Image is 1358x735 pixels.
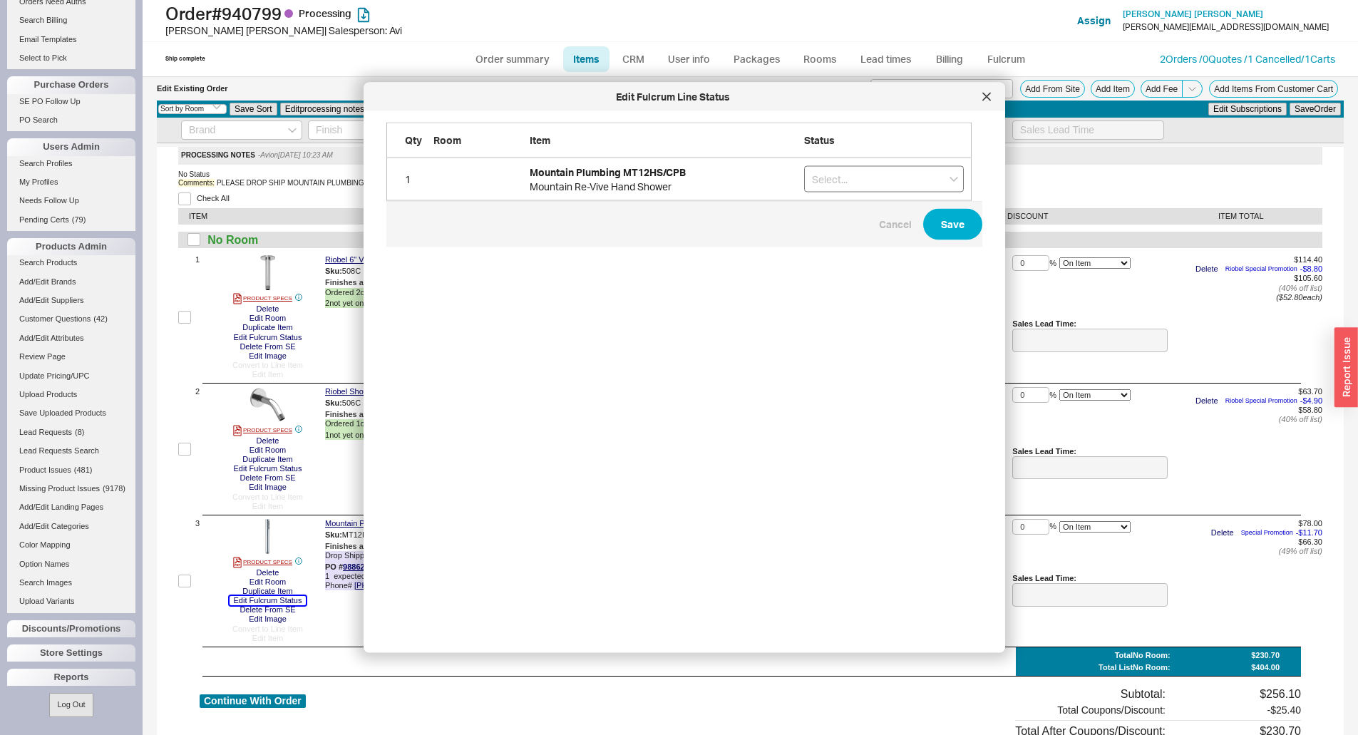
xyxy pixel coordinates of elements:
[925,46,974,72] a: Billing
[1298,538,1322,546] span: $66.30
[93,314,108,323] span: ( 42 )
[342,530,391,539] span: MT12HS/CPB
[245,446,290,455] button: Edit Room
[178,192,191,205] input: Check All
[325,530,342,539] span: Sku:
[804,134,835,146] span: Status
[7,331,135,346] a: Add/Edit Attributes
[7,13,135,28] a: Search Billing
[354,581,425,590] a: [PHONE_NUMBER]
[325,255,429,264] a: Riobel 6" Vertical Shower Arm
[228,493,307,502] button: Convert to Line Item
[325,299,697,308] div: 2 not yet on PO
[235,473,299,483] button: Delete From SE
[197,194,230,203] span: Check All
[325,278,403,287] b: Finishes and Colors :
[1300,396,1322,406] span: - $4.90
[248,370,287,379] button: Edit Item
[7,312,135,327] a: Customer Questions(42)
[7,156,135,171] a: Search Profiles
[1251,651,1280,660] div: $230.70
[923,209,982,240] button: Save
[19,466,71,474] span: Product Issues
[1290,103,1341,115] button: SaveOrder
[1015,687,1166,701] div: Subtotal:
[308,120,408,140] input: Finish
[1012,319,1167,329] div: Sales Lead Time:
[325,278,697,287] div: Chrome
[804,166,964,192] input: Select...
[245,483,291,492] button: Edit Image
[7,175,135,190] a: My Profiles
[19,314,91,323] span: Customer Questions
[1012,574,1167,583] div: Sales Lead Time:
[405,134,422,146] span: Qty
[1099,663,1171,672] div: Total List No Room :
[245,577,290,587] button: Edit Room
[1209,80,1338,98] button: Add Items From Customer Cart
[1276,293,1322,302] i: ( $52.80 each)
[189,212,696,221] div: ITEM
[371,90,975,104] div: Edit Fulcrum Line Status
[72,215,86,224] span: ( 79 )
[1012,447,1167,456] div: Sales Lead Time:
[1160,53,1301,65] a: 2Orders /0Quotes /1 Cancelled
[1296,528,1322,538] span: - $11.70
[7,387,135,402] a: Upload Products
[178,170,210,179] div: No Status
[1241,529,1293,537] span: Special Promotion
[530,165,796,179] div: Mountain Plumbing MT12HS/CPB
[233,293,292,304] a: PRODUCT SPECS
[245,314,290,323] button: Edit Room
[325,551,697,571] div: Drop Shipping 1 of Ship Method:
[7,349,135,364] a: Review Page
[250,387,285,422] img: 506c_lzfe2x
[325,288,697,299] div: Ordered 2 of Ship Method:
[325,542,403,550] b: Finishes and Colors :
[195,255,200,379] span: 1
[245,351,291,361] button: Edit Image
[342,399,361,407] span: 506C
[235,605,299,615] button: Delete From SE
[7,669,135,686] div: Reports
[325,387,477,396] a: Riobel Shower Arm with Round Escutcheon
[7,500,135,515] a: Add/Edit Landing Pages
[1298,387,1322,396] span: $63.70
[7,425,135,440] a: Lead Requests(8)
[1096,84,1130,94] span: Add Item
[1007,212,1163,221] div: DISCOUNT
[7,212,135,227] a: Pending Certs(79)
[563,46,609,72] a: Items
[181,151,255,160] span: PROCESSING NOTES
[1225,265,1297,273] span: Riobel Special Promotion
[7,94,135,109] a: SE PO Follow Up
[228,625,307,634] button: Convert to Line Item
[1091,80,1135,98] button: Add Item
[7,274,135,289] a: Add/Edit Brands
[7,443,135,458] a: Lead Requests Search
[1294,255,1322,264] span: $114.40
[1168,547,1322,556] div: ( 49 % off list)
[233,557,292,568] a: PRODUCT SPECS
[1123,9,1263,19] a: [PERSON_NAME] [PERSON_NAME]
[1194,687,1301,701] div: $256.10
[233,425,292,436] a: PRODUCT SPECS
[230,103,277,115] button: Save Sort
[1025,84,1080,94] span: Add From Site
[342,267,361,275] span: 508C
[7,238,135,255] div: Products Admin
[19,484,100,493] span: Missing Product Issues
[228,361,307,370] button: Convert to Line Item
[165,55,205,63] div: Ship complete
[325,419,697,430] div: Ordered 1 of Ship Method:
[252,304,284,314] button: Delete
[250,255,285,290] img: 508c_xufbul
[7,76,135,93] div: Purchase Orders
[325,410,403,418] b: Finishes and Colors :
[238,587,297,596] button: Duplicate Item
[325,267,342,275] span: Sku:
[7,594,135,609] a: Upload Variants
[7,51,135,66] a: Select to Pick
[325,572,697,590] div: Phone#
[7,255,135,270] a: Search Products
